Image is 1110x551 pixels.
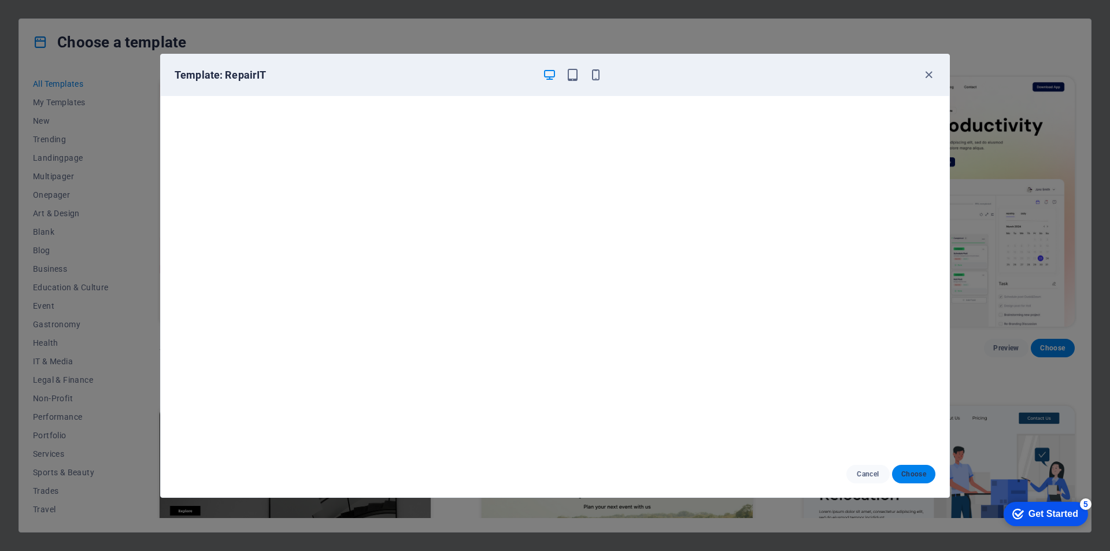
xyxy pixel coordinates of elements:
[901,469,926,479] span: Choose
[9,6,94,30] div: Get Started 5 items remaining, 0% complete
[175,68,533,82] h6: Template: RepairIT
[856,469,880,479] span: Cancel
[86,2,97,14] div: 5
[34,13,84,23] div: Get Started
[892,465,935,483] button: Choose
[846,465,890,483] button: Cancel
